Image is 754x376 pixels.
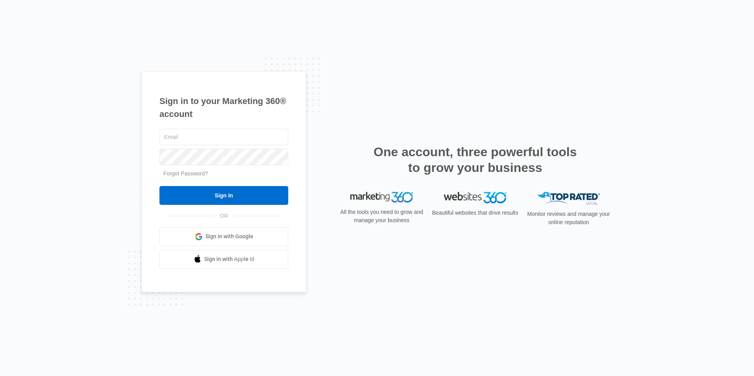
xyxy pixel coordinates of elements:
[338,208,426,225] p: All the tools you need to grow and manage your business
[371,144,579,175] h2: One account, three powerful tools to grow your business
[163,170,208,177] a: Forgot Password?
[350,192,413,203] img: Marketing 360
[159,186,288,205] input: Sign In
[525,210,613,226] p: Monitor reviews and manage your online reputation
[159,129,288,145] input: Email
[159,250,288,269] a: Sign in with Apple Id
[159,95,288,120] h1: Sign in to your Marketing 360® account
[431,209,519,217] p: Beautiful websites that drive results
[537,192,600,205] img: Top Rated Local
[159,227,288,246] a: Sign in with Google
[444,192,507,203] img: Websites 360
[205,232,253,241] span: Sign in with Google
[204,255,254,263] span: Sign in with Apple Id
[214,212,234,220] span: OR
